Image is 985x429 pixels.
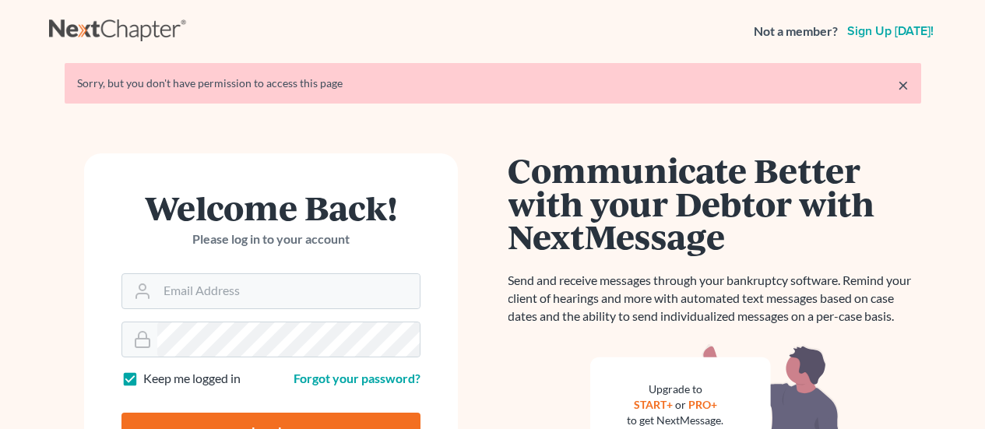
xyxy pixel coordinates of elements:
[688,398,717,411] a: PRO+
[121,230,420,248] p: Please log in to your account
[157,274,420,308] input: Email Address
[77,76,909,91] div: Sorry, but you don't have permission to access this page
[628,382,724,397] div: Upgrade to
[754,23,838,40] strong: Not a member?
[675,398,686,411] span: or
[628,413,724,428] div: to get NextMessage.
[121,191,420,224] h1: Welcome Back!
[294,371,420,385] a: Forgot your password?
[844,25,937,37] a: Sign up [DATE]!
[508,272,921,325] p: Send and receive messages through your bankruptcy software. Remind your client of hearings and mo...
[143,370,241,388] label: Keep me logged in
[898,76,909,94] a: ×
[634,398,673,411] a: START+
[508,153,921,253] h1: Communicate Better with your Debtor with NextMessage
